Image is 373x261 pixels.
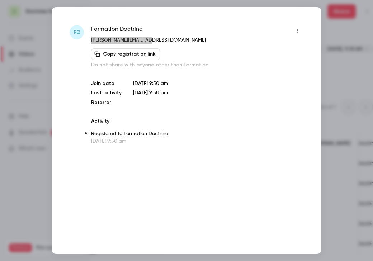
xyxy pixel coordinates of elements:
p: [DATE] 9:50 am [133,80,303,87]
p: Join date [91,80,122,87]
p: Registered to [91,130,303,138]
p: [DATE] 9:50 am [91,138,303,145]
span: FD [74,28,80,37]
p: Last activity [91,89,122,97]
button: Copy registration link [91,48,160,60]
a: [PERSON_NAME][EMAIL_ADDRESS][DOMAIN_NAME] [91,38,206,43]
a: Formation Doctrine [124,131,168,136]
p: Do not share with anyone other than Formation [91,61,303,68]
p: Referrer [91,99,122,106]
span: Formation Doctrine [91,25,142,37]
p: Activity [91,118,303,125]
span: [DATE] 9:50 am [133,90,168,95]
